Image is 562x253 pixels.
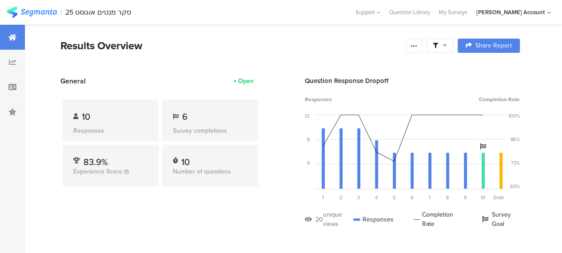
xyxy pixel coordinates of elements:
[480,143,486,150] i: Survey Goal
[315,215,323,224] div: 20
[479,95,520,103] span: Completion Rate
[65,8,131,16] div: סקר מנטים אוגוסט 25
[339,194,343,201] span: 2
[82,110,90,123] span: 10
[238,76,254,86] div: Open
[375,194,378,201] span: 4
[173,126,247,135] div: Survey completions
[322,194,324,201] span: 1
[510,136,520,143] div: 86%
[181,155,190,164] div: 10
[305,76,520,86] div: Question Response Dropoff
[305,112,310,119] div: 12
[353,210,394,229] div: Responses
[411,194,414,201] span: 6
[482,210,520,229] div: Survey Goal
[476,8,545,16] div: [PERSON_NAME] Account
[84,155,108,169] span: 83.9%
[510,183,520,190] div: 60%
[307,159,310,166] div: 4
[492,194,510,201] div: Ending
[434,8,472,16] a: My Surveys
[182,110,187,123] span: 6
[305,95,332,103] span: Responses
[323,210,353,229] div: unique views
[173,167,231,176] span: Number of questions
[73,167,122,176] span: Experience Score
[307,136,310,143] div: 8
[428,194,431,201] span: 7
[475,43,512,49] span: Share Report
[508,112,520,119] div: 100%
[7,7,57,18] img: segmanta logo
[73,126,148,135] div: Responses
[464,194,467,201] span: 9
[385,8,434,16] a: Question Library
[446,194,449,201] span: 8
[393,194,396,201] span: 5
[414,210,462,229] div: Completion Rate
[60,38,402,54] div: Results Overview
[481,194,486,201] span: 10
[357,194,360,201] span: 3
[511,159,520,166] div: 73%
[355,5,380,19] div: Support
[60,7,62,17] div: |
[60,76,86,86] span: General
